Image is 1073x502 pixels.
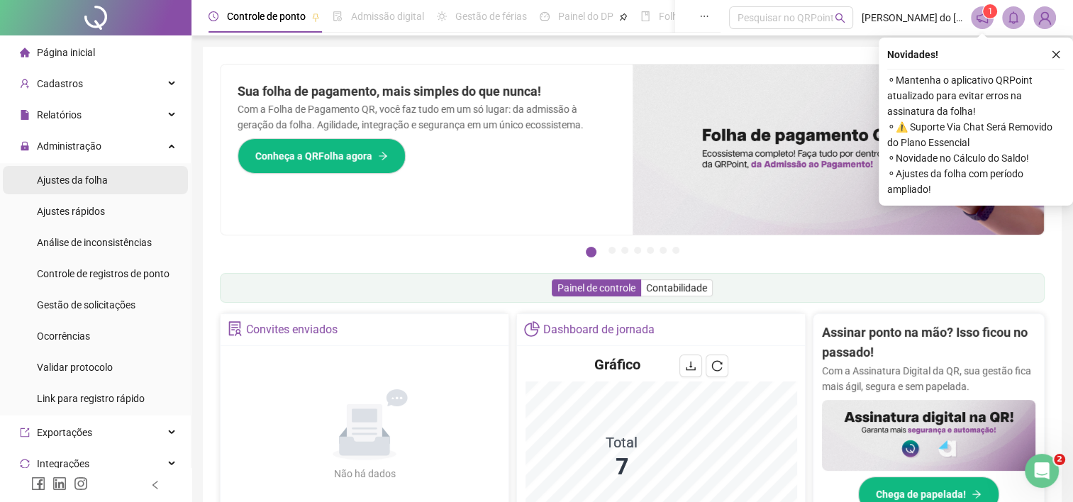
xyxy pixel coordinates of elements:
span: pushpin [311,13,320,21]
span: Relatórios [37,109,82,121]
span: Ajustes rápidos [37,206,105,217]
span: file-done [333,11,343,21]
span: Admissão digital [351,11,424,22]
div: Convites enviados [246,318,338,342]
span: Exportações [37,427,92,438]
span: file [20,110,30,120]
span: Painel do DP [558,11,613,22]
button: 6 [660,247,667,254]
h4: Gráfico [594,355,640,374]
span: 2 [1054,454,1065,465]
img: 54701 [1034,7,1055,28]
span: Conheça a QRFolha agora [255,148,372,164]
span: Administração [37,140,101,152]
span: Chega de papelada! [876,486,966,502]
span: Análise de inconsistências [37,237,152,248]
span: ellipsis [699,11,709,21]
span: notification [976,11,989,24]
span: ⚬ ⚠️ Suporte Via Chat Será Removido do Plano Essencial [887,119,1064,150]
button: 7 [672,247,679,254]
span: Ajustes da folha [37,174,108,186]
span: instagram [74,476,88,491]
span: ⚬ Novidade no Cálculo do Saldo! [887,150,1064,166]
span: Novidades ! [887,47,938,62]
button: 2 [608,247,616,254]
span: Gestão de férias [455,11,527,22]
span: Cadastros [37,78,83,89]
span: linkedin [52,476,67,491]
span: Ocorrências [37,330,90,342]
h2: Sua folha de pagamento, mais simples do que nunca! [238,82,616,101]
span: bell [1007,11,1020,24]
span: dashboard [540,11,550,21]
img: banner%2F02c71560-61a6-44d4-94b9-c8ab97240462.png [822,400,1035,471]
button: 3 [621,247,628,254]
span: Integrações [37,458,89,469]
span: Folha de pagamento [659,11,750,22]
span: Link para registro rápido [37,393,145,404]
span: Controle de registros de ponto [37,268,169,279]
span: lock [20,141,30,151]
span: search [835,13,845,23]
h2: Assinar ponto na mão? Isso ficou no passado! [822,323,1035,363]
span: Gestão de solicitações [37,299,135,311]
span: Validar protocolo [37,362,113,373]
button: 5 [647,247,654,254]
span: ⚬ Ajustes da folha com período ampliado! [887,166,1064,197]
span: sun [437,11,447,21]
span: reload [711,360,723,372]
span: clock-circle [209,11,218,21]
span: home [20,48,30,57]
sup: 1 [983,4,997,18]
span: 1 [988,6,993,16]
span: arrow-right [378,151,388,161]
p: Com a Folha de Pagamento QR, você faz tudo em um só lugar: da admissão à geração da folha. Agilid... [238,101,616,133]
img: banner%2F8d14a306-6205-4263-8e5b-06e9a85ad873.png [633,65,1045,235]
span: pie-chart [524,321,539,336]
span: ⚬ Mantenha o aplicativo QRPoint atualizado para evitar erros na assinatura da folha! [887,72,1064,119]
span: book [640,11,650,21]
span: pushpin [619,13,628,21]
span: arrow-right [972,489,982,499]
span: download [685,360,696,372]
iframe: Intercom live chat [1025,454,1059,488]
div: Não há dados [299,466,430,481]
span: solution [228,321,243,336]
div: Dashboard de jornada [543,318,655,342]
span: export [20,428,30,437]
span: Painel de controle [557,282,635,294]
span: close [1051,50,1061,60]
span: Controle de ponto [227,11,306,22]
p: Com a Assinatura Digital da QR, sua gestão fica mais ágil, segura e sem papelada. [822,363,1035,394]
span: facebook [31,476,45,491]
span: Contabilidade [646,282,707,294]
button: 4 [634,247,641,254]
span: Página inicial [37,47,95,58]
button: Conheça a QRFolha agora [238,138,406,174]
span: [PERSON_NAME] do [PERSON_NAME] [862,10,962,26]
span: sync [20,459,30,469]
span: left [150,480,160,490]
span: user-add [20,79,30,89]
button: 1 [586,247,596,257]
